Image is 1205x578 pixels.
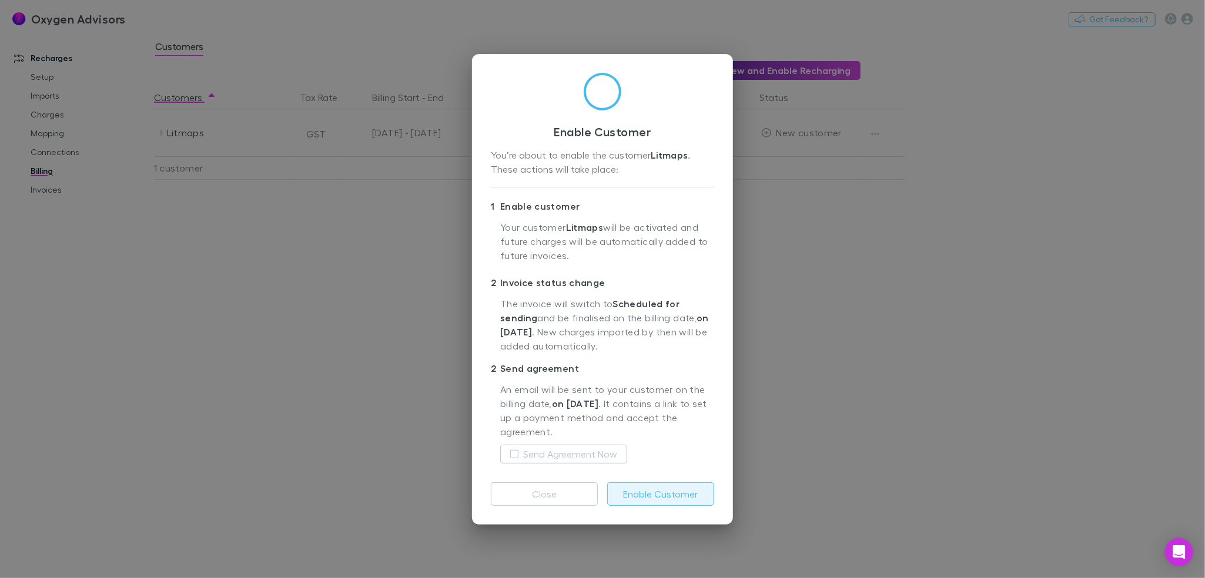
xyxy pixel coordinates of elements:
[491,361,500,375] div: 2
[491,125,714,139] h3: Enable Customer
[651,149,688,161] strong: Litmaps
[500,382,714,440] p: An email will be sent to your customer on the billing date, . It contains a link to set up a paym...
[500,220,714,268] p: Your customer will be activated and future charges will be automatically added to future invoices.
[1165,538,1193,566] div: Open Intercom Messenger
[491,359,714,378] p: Send agreement
[491,199,500,213] div: 1
[552,398,598,409] strong: on [DATE]
[500,297,714,354] p: The invoice will switch to and be finalised on the billing date, . New charges imported by then w...
[607,482,714,506] button: Enable Customer
[523,447,617,461] label: Send Agreement Now
[500,445,627,463] button: Send Agreement Now
[500,312,709,338] strong: on [DATE]
[491,148,714,177] div: You’re about to enable the customer . These actions will take place:
[491,197,714,216] p: Enable customer
[491,273,714,292] p: Invoice status change
[566,221,604,233] strong: Litmaps
[491,482,598,506] button: Close
[500,298,680,324] strong: Scheduled for sending
[491,275,500,290] div: 2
